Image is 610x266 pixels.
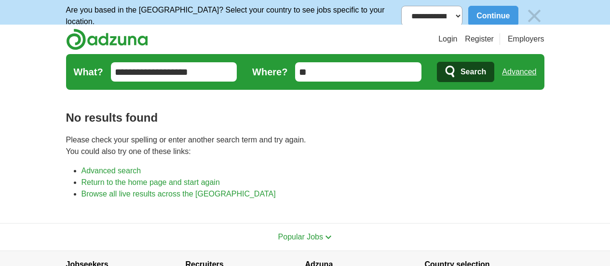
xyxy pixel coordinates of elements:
a: Browse all live results across the [GEOGRAPHIC_DATA] [81,190,276,198]
label: What? [74,65,103,79]
label: Where? [252,65,287,79]
a: Login [438,33,457,45]
h1: No results found [66,109,544,126]
img: Adzuna logo [66,28,148,50]
a: Advanced [502,62,536,82]
a: Register [465,33,494,45]
span: Popular Jobs [278,233,323,241]
a: Employers [508,33,544,45]
button: Search [437,62,494,82]
button: Continue [468,6,518,26]
img: icon_close_no_bg.svg [524,6,544,26]
img: toggle icon [325,235,332,239]
span: Search [461,62,486,82]
p: Please check your spelling or enter another search term and try again. You could also try one of ... [66,134,544,157]
a: Return to the home page and start again [81,178,220,186]
p: Are you based in the [GEOGRAPHIC_DATA]? Select your country to see jobs specific to your location. [66,4,401,28]
a: Advanced search [81,167,141,175]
